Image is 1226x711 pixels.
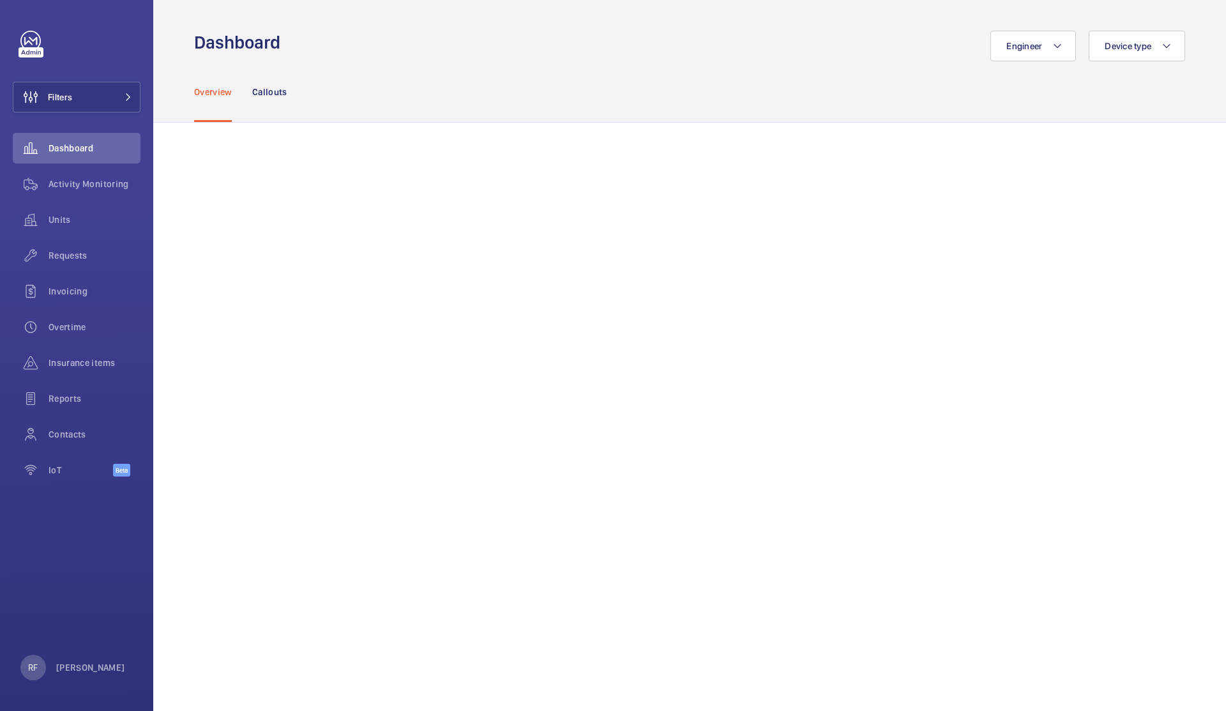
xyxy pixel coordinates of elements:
[1105,41,1151,51] span: Device type
[48,91,72,103] span: Filters
[49,428,140,441] span: Contacts
[49,249,140,262] span: Requests
[13,82,140,112] button: Filters
[49,285,140,298] span: Invoicing
[49,321,140,333] span: Overtime
[49,142,140,155] span: Dashboard
[49,213,140,226] span: Units
[28,661,38,674] p: RF
[49,464,113,477] span: IoT
[194,86,232,98] p: Overview
[252,86,287,98] p: Callouts
[49,356,140,369] span: Insurance items
[1089,31,1185,61] button: Device type
[56,661,125,674] p: [PERSON_NAME]
[1006,41,1042,51] span: Engineer
[113,464,130,477] span: Beta
[49,178,140,190] span: Activity Monitoring
[194,31,288,54] h1: Dashboard
[49,392,140,405] span: Reports
[990,31,1076,61] button: Engineer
